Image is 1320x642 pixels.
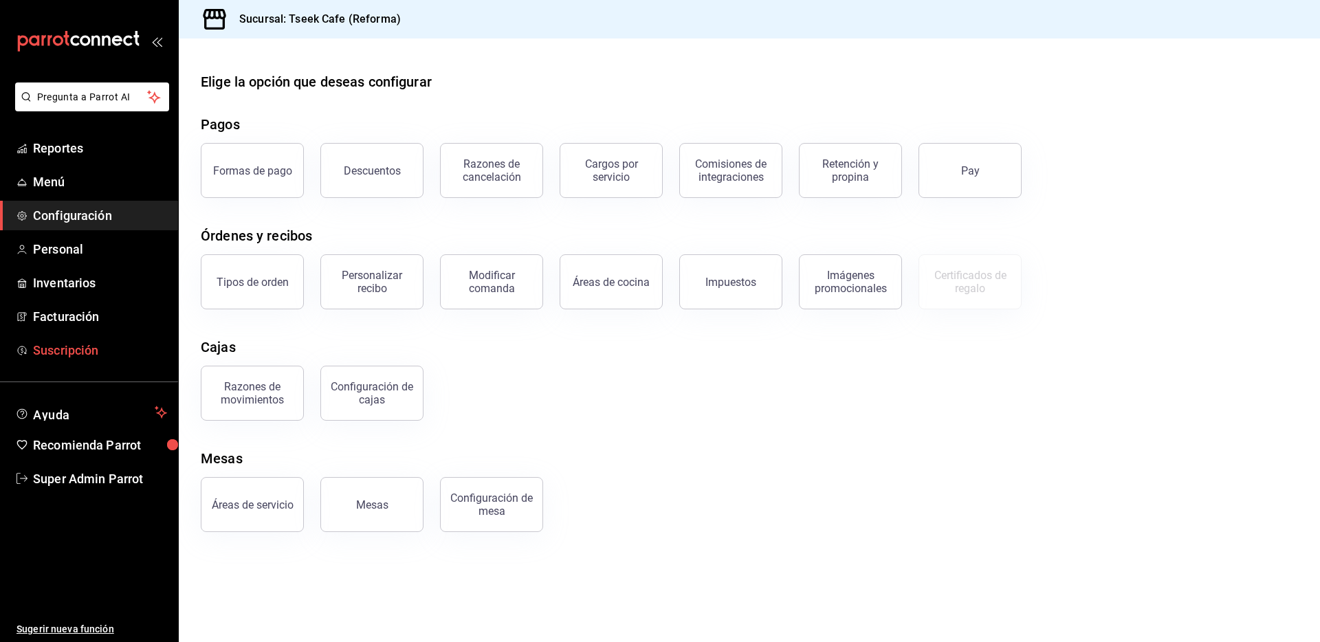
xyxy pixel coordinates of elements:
span: Personal [33,240,167,258]
div: Modificar comanda [449,269,534,295]
button: Configuración de mesa [440,477,543,532]
div: Razones de movimientos [210,380,295,406]
button: Áreas de servicio [201,477,304,532]
div: Cargos por servicio [569,157,654,184]
span: Sugerir nueva función [16,622,167,637]
button: Descuentos [320,143,423,198]
span: Reportes [33,139,167,157]
div: Configuración de cajas [329,380,415,406]
span: Facturación [33,307,167,326]
button: Pregunta a Parrot AI [15,82,169,111]
span: Ayuda [33,404,149,421]
button: Cargos por servicio [560,143,663,198]
button: Tipos de orden [201,254,304,309]
div: Impuestos [705,276,756,289]
div: Comisiones de integraciones [688,157,773,184]
button: Mesas [320,477,423,532]
div: Órdenes y recibos [201,225,312,246]
span: Configuración [33,206,167,225]
button: Comisiones de integraciones [679,143,782,198]
span: Inventarios [33,274,167,292]
div: Personalizar recibo [329,269,415,295]
button: Modificar comanda [440,254,543,309]
div: Retención y propina [808,157,893,184]
div: Formas de pago [213,164,292,177]
div: Configuración de mesa [449,491,534,518]
button: Imágenes promocionales [799,254,902,309]
div: Tipos de orden [217,276,289,289]
div: Mesas [201,448,243,469]
span: Super Admin Parrot [33,469,167,488]
span: Pregunta a Parrot AI [37,90,148,104]
span: Menú [33,173,167,191]
h3: Sucursal: Tseek Cafe (Reforma) [228,11,401,27]
a: Pregunta a Parrot AI [10,100,169,114]
button: open_drawer_menu [151,36,162,47]
span: Recomienda Parrot [33,436,167,454]
button: Razones de cancelación [440,143,543,198]
button: Formas de pago [201,143,304,198]
div: Áreas de servicio [212,498,294,511]
button: Retención y propina [799,143,902,198]
button: Impuestos [679,254,782,309]
div: Descuentos [344,164,401,177]
div: Elige la opción que deseas configurar [201,71,432,92]
div: Cajas [201,337,236,357]
button: Certificados de regalo [918,254,1022,309]
button: Configuración de cajas [320,366,423,421]
div: Pagos [201,114,240,135]
div: Pay [961,164,980,177]
button: Personalizar recibo [320,254,423,309]
div: Razones de cancelación [449,157,534,184]
span: Suscripción [33,341,167,359]
div: Mesas [356,498,388,511]
div: Imágenes promocionales [808,269,893,295]
button: Pay [918,143,1022,198]
div: Certificados de regalo [927,269,1013,295]
button: Razones de movimientos [201,366,304,421]
button: Áreas de cocina [560,254,663,309]
div: Áreas de cocina [573,276,650,289]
